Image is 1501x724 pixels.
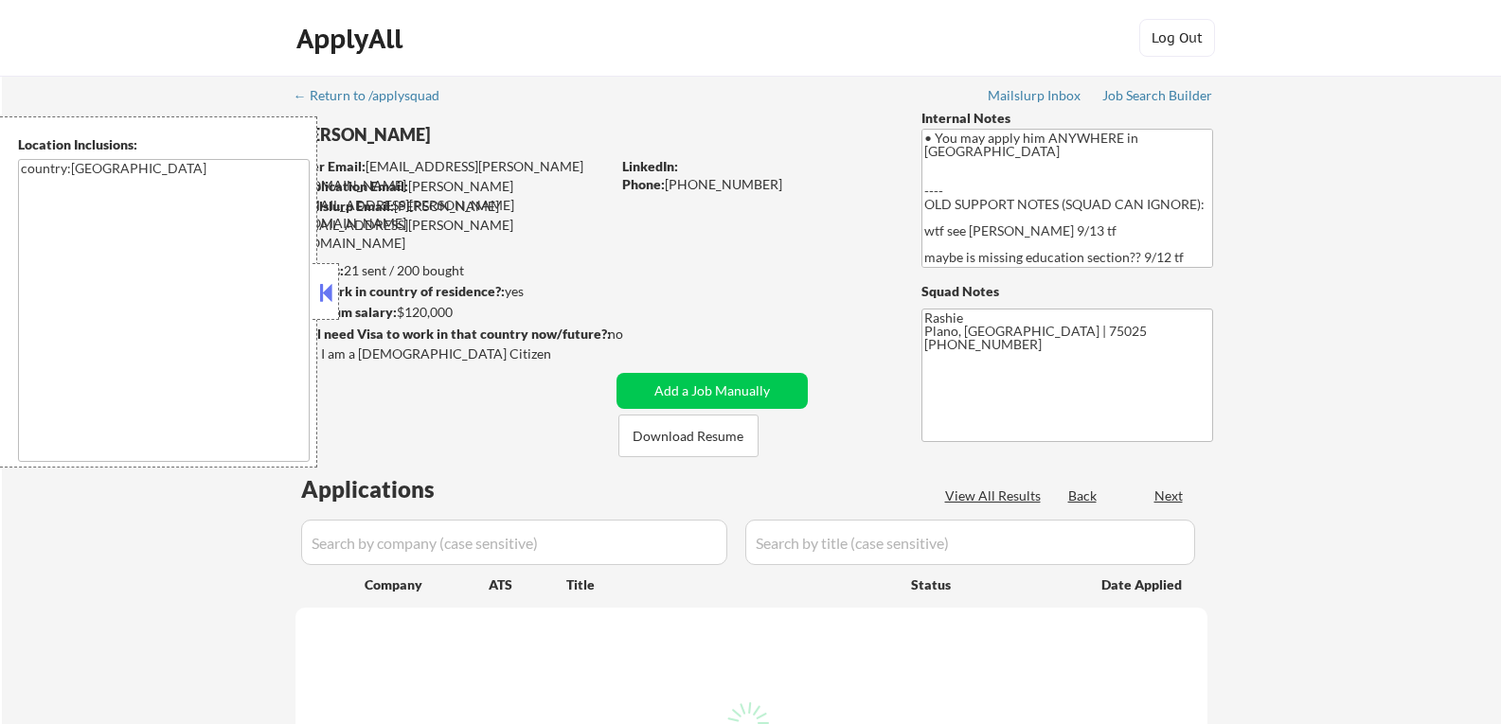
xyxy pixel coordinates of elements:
[921,282,1213,301] div: Squad Notes
[296,157,610,194] div: [EMAIL_ADDRESS][PERSON_NAME][DOMAIN_NAME]
[1101,575,1185,594] div: Date Applied
[1154,486,1185,505] div: Next
[296,23,408,55] div: ApplyAll
[921,109,1213,128] div: Internal Notes
[301,520,727,565] input: Search by company (case sensitive)
[365,575,489,594] div: Company
[911,567,1074,601] div: Status
[296,177,610,233] div: [PERSON_NAME][EMAIL_ADDRESS][PERSON_NAME][DOMAIN_NAME]
[295,303,610,322] div: $120,000
[1139,19,1215,57] button: Log Out
[988,89,1082,102] div: Mailslurp Inbox
[1102,89,1213,102] div: Job Search Builder
[295,283,505,299] strong: Can work in country of residence?:
[295,304,397,320] strong: Minimum salary:
[622,175,890,194] div: [PHONE_NUMBER]
[295,123,685,147] div: [PERSON_NAME]
[945,486,1046,505] div: View All Results
[295,344,616,363] div: Yes, I am a [DEMOGRAPHIC_DATA] Citizen
[295,261,610,280] div: 21 sent / 200 bought
[566,575,893,594] div: Title
[745,520,1195,565] input: Search by title (case sensitive)
[622,158,678,174] strong: LinkedIn:
[988,88,1082,107] a: Mailslurp Inbox
[622,176,665,192] strong: Phone:
[616,373,808,409] button: Add a Job Manually
[295,326,611,342] strong: Will need Visa to work in that country now/future?:
[295,282,604,301] div: yes
[295,198,394,214] strong: Mailslurp Email:
[295,197,610,253] div: [PERSON_NAME][EMAIL_ADDRESS][PERSON_NAME][DOMAIN_NAME]
[1068,486,1099,505] div: Back
[296,178,408,194] strong: Application Email:
[489,575,566,594] div: ATS
[294,89,457,102] div: ← Return to /applysquad
[294,88,457,107] a: ← Return to /applysquad
[618,415,759,457] button: Download Resume
[301,478,489,501] div: Applications
[608,325,662,344] div: no
[18,135,310,154] div: Location Inclusions:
